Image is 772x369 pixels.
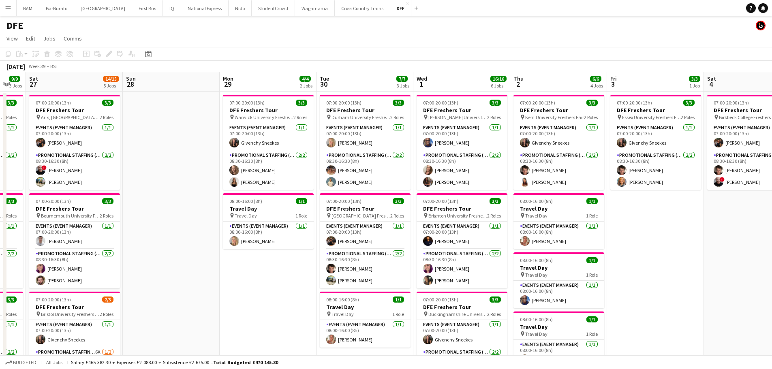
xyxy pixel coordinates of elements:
span: Jobs [43,35,56,42]
button: [GEOGRAPHIC_DATA] [74,0,132,16]
button: Cross Country Trains [335,0,390,16]
span: Edit [26,35,35,42]
button: BAM [17,0,39,16]
span: Total Budgeted £470 145.30 [213,359,278,365]
button: StudentCrowd [252,0,295,16]
button: First Bus [132,0,163,16]
span: Comms [64,35,82,42]
button: National Express [181,0,229,16]
button: IQ [163,0,181,16]
span: View [6,35,18,42]
button: BarBurrito [39,0,74,16]
button: Nido [229,0,252,16]
button: Wagamama [295,0,335,16]
a: Jobs [40,33,59,44]
div: [DATE] [6,62,25,70]
app-user-avatar: Tim Bodenham [756,21,766,30]
a: Edit [23,33,38,44]
button: DFE [390,0,411,16]
span: Budgeted [13,360,36,365]
a: Comms [60,33,85,44]
div: BST [50,63,58,69]
h1: DFE [6,19,23,32]
span: Week 39 [27,63,47,69]
div: Salary £465 382.30 + Expenses £2 088.00 + Subsistence £2 675.00 = [71,359,278,365]
span: All jobs [45,359,64,365]
a: View [3,33,21,44]
button: Budgeted [4,358,38,367]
